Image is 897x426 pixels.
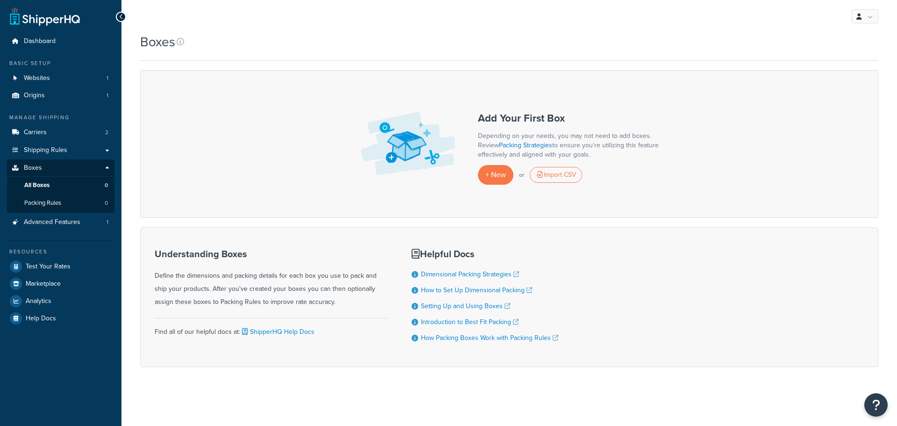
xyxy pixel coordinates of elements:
a: Websites 1 [7,70,114,87]
p: or [519,168,524,181]
p: Depending on your needs, you may not need to add boxes. Review to ensure you're utilizing this fe... [478,131,665,159]
li: Carriers [7,124,114,141]
li: All Boxes [7,177,114,194]
span: 1 [107,92,108,100]
li: Origins [7,87,114,104]
div: Manage Shipping [7,114,114,122]
li: Websites [7,70,114,87]
li: Advanced Features [7,214,114,231]
span: Test Your Rates [26,263,71,271]
a: ShipperHQ Help Docs [240,327,314,337]
a: Boxes [7,159,114,177]
li: Boxes [7,159,114,213]
a: Dimensional Packing Strategies [421,269,519,279]
a: Introduction to Best Fit Packing [421,317,519,327]
a: Setting Up and Using Boxes [421,301,510,311]
span: Boxes [24,164,42,172]
span: 1 [107,74,108,82]
a: How to Set Up Dimensional Packing [421,285,532,295]
a: Packing Strategies [499,140,552,150]
span: Help Docs [26,315,56,323]
span: 2 [105,129,108,137]
div: Import CSV [530,167,582,183]
a: All Boxes 0 [7,177,114,194]
a: Packing Rules 0 [7,195,114,212]
span: 1 [107,218,108,226]
span: Shipping Rules [24,146,67,154]
a: Carriers 2 [7,124,114,141]
a: Test Your Rates [7,258,114,275]
a: Origins 1 [7,87,114,104]
h3: Helpful Docs [412,249,558,259]
button: Open Resource Center [864,393,888,417]
a: Dashboard [7,33,114,50]
a: How Packing Boxes Work with Packing Rules [421,333,558,343]
h3: Understanding Boxes [155,249,388,259]
div: Find all of our helpful docs at: [155,318,388,339]
span: Marketplace [26,280,61,288]
span: All Boxes [24,181,50,189]
span: + New [485,169,506,180]
a: Marketplace [7,275,114,292]
a: Help Docs [7,310,114,327]
span: Analytics [26,297,51,305]
span: Websites [24,74,50,82]
div: Define the dimensions and packing details for each box you use to pack and ship your products. Af... [155,249,388,309]
a: ShipperHQ Home [10,7,80,26]
span: Origins [24,92,45,100]
a: Shipping Rules [7,142,114,159]
span: Dashboard [24,37,56,45]
a: Analytics [7,293,114,310]
span: Carriers [24,129,47,137]
a: + New [478,165,513,184]
span: 0 [105,181,108,189]
span: 0 [105,199,108,207]
span: Packing Rules [24,199,61,207]
h1: Boxes [140,33,175,51]
h3: Add Your First Box [478,113,665,124]
a: Advanced Features 1 [7,214,114,231]
div: Basic Setup [7,59,114,67]
div: Resources [7,248,114,256]
li: Packing Rules [7,195,114,212]
span: Advanced Features [24,218,80,226]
